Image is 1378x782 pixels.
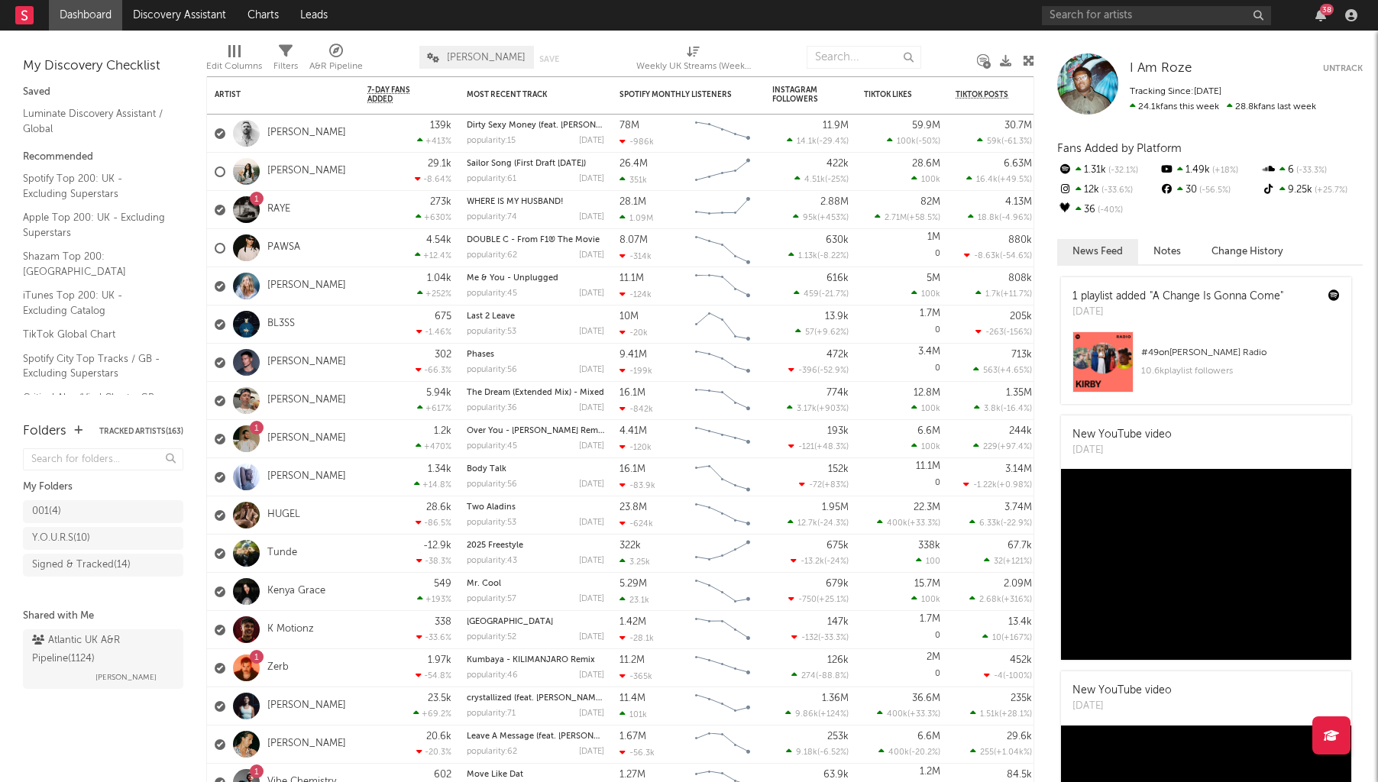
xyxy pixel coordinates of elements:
div: [DATE] [579,251,604,260]
span: 16.4k [976,176,998,184]
div: Filters [273,57,298,76]
div: +413 % [417,136,451,146]
div: [DATE] [579,404,604,412]
div: 5M [927,273,940,283]
div: 0 [864,229,940,267]
div: [DATE] [1072,443,1172,458]
div: popularity: 61 [467,175,516,183]
div: ( ) [887,136,940,146]
div: My Folders [23,478,183,496]
a: [PERSON_NAME] [267,432,346,445]
a: 2025 Freestyle [467,541,523,550]
div: ( ) [799,480,849,490]
div: Over You - Bobby Harvey Remix [467,427,604,435]
div: +617 % [417,403,451,413]
a: Last 2 Leave [467,312,515,321]
span: +453 % [820,214,846,222]
span: -56.5 % [1197,186,1231,195]
div: 38 [1320,4,1334,15]
div: 205k [1010,312,1032,322]
div: popularity: 45 [467,289,517,298]
button: Untrack [1323,61,1363,76]
span: +58.5 % [909,214,938,222]
span: +9.62 % [817,328,846,337]
div: +14.8 % [414,480,451,490]
div: Spotify Monthly Listeners [619,90,734,99]
div: 28.6M [912,159,940,169]
a: Shazam Top 200: [GEOGRAPHIC_DATA] [23,248,168,280]
div: +252 % [417,289,451,299]
span: 3.8k [984,405,1001,413]
div: 9.41M [619,350,647,360]
div: 2.88M [820,197,849,207]
span: +83 % [824,481,846,490]
div: popularity: 62 [467,251,517,260]
div: Signed & Tracked ( 14 ) [32,556,131,574]
span: 59k [987,137,1001,146]
div: Me & You - Unplugged [467,274,604,283]
span: +0.98 % [999,481,1030,490]
span: 28.8k fans last week [1130,102,1316,111]
div: [DATE] [579,213,604,221]
div: ( ) [794,174,849,184]
div: 1.31k [1057,160,1159,180]
span: 100k [921,290,940,299]
div: 12.8M [914,388,940,398]
span: +97.4 % [1000,443,1030,451]
div: 1.34k [428,464,451,474]
span: [PERSON_NAME] [447,53,526,63]
div: [DATE] [579,289,604,298]
div: New YouTube video [1072,427,1172,443]
button: Save [539,55,559,63]
div: Phases [467,351,604,359]
div: [DATE] [579,366,604,374]
div: ( ) [787,136,849,146]
a: #49on[PERSON_NAME] Radio10.6kplaylist followers [1061,331,1351,404]
span: 1.7k [985,290,1001,299]
svg: Chart title [688,229,757,267]
div: 4.54k [426,235,451,245]
a: Apple Top 200: UK - Excluding Superstars [23,209,168,241]
div: The Dream (Extended Mix) - Mixed [467,389,604,397]
svg: Chart title [688,458,757,496]
div: My Discovery Checklist [23,57,183,76]
div: Weekly UK Streams (Weekly UK Streams) [636,57,751,76]
div: 13.9k [825,312,849,322]
div: 1 playlist added [1072,289,1283,305]
div: ( ) [975,327,1032,337]
input: Search for folders... [23,448,183,470]
div: Artist [215,90,329,99]
span: 4.51k [804,176,825,184]
div: 1.35M [1006,388,1032,398]
a: Move Like Dat [467,771,523,779]
span: -121 [798,443,814,451]
div: 59.9M [912,121,940,131]
svg: Chart title [688,267,757,305]
a: WHERE IS MY HUSBAND! [467,198,564,206]
span: TikTok Posts [956,90,1008,99]
div: 36 [1057,200,1159,220]
span: +11.7 % [1003,290,1030,299]
div: popularity: 56 [467,366,517,374]
a: RAYE [267,203,290,216]
div: ( ) [973,365,1032,375]
div: Saved [23,83,183,102]
div: 0 [864,305,940,343]
div: [DATE] [579,137,604,145]
a: PAWSA [267,241,300,254]
div: 82M [920,197,940,207]
svg: Chart title [688,382,757,420]
input: Search for artists [1042,6,1271,25]
div: Filters [273,38,298,82]
div: ( ) [968,212,1032,222]
div: 616k [826,273,849,283]
div: Most Recent Track [467,90,581,99]
a: Y.O.U.R.S(10) [23,527,183,550]
a: [PERSON_NAME] [267,280,346,292]
span: -16.4 % [1003,405,1030,413]
div: 78M [619,121,639,131]
div: 472k [826,350,849,360]
div: 3.14M [1005,464,1032,474]
div: -199k [619,366,652,376]
div: Body Talk [467,465,604,473]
